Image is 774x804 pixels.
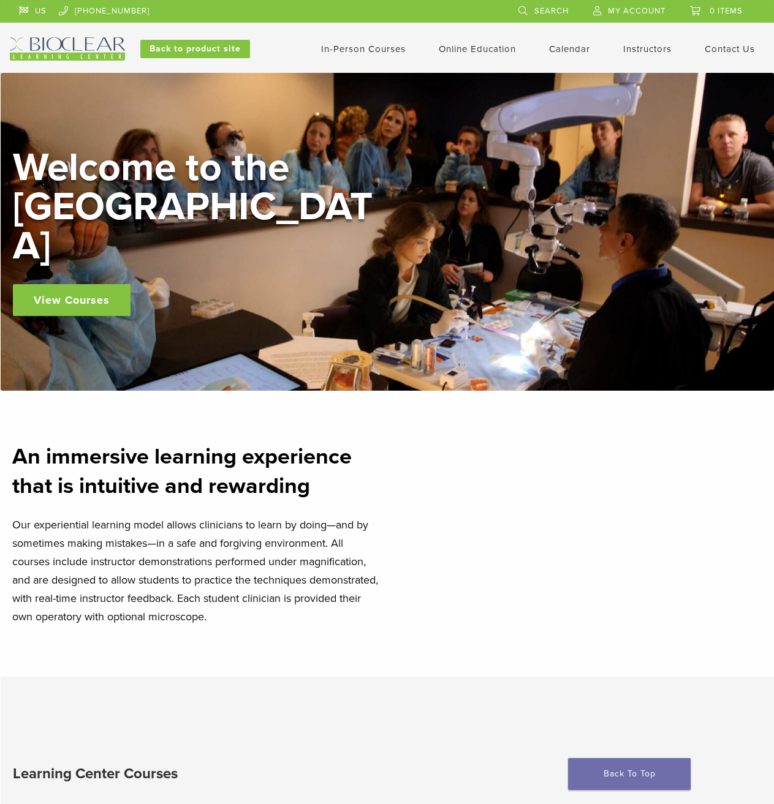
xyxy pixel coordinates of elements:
[12,443,352,499] strong: An immersive learning experience that is intuitive and rewarding
[13,759,457,789] h2: Learning Center Courses
[623,43,672,54] a: Instructors
[534,6,569,16] span: Search
[140,40,250,58] a: Back to product site
[13,148,381,266] h2: Welcome to the [GEOGRAPHIC_DATA]
[568,758,691,790] a: Back To Top
[439,43,516,54] a: Online Education
[395,430,762,637] iframe: Bioclear Matrix | Welcome to the Bioclear Learning Center
[321,43,406,54] a: In-Person Courses
[10,37,125,61] img: Bioclear
[608,6,666,16] span: My Account
[549,43,590,54] a: Calendar
[705,43,755,54] a: Contact Us
[13,284,131,316] a: View Courses
[12,516,380,626] p: Our experiential learning model allows clinicians to learn by doing—and by sometimes making mista...
[710,6,743,16] span: 0 items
